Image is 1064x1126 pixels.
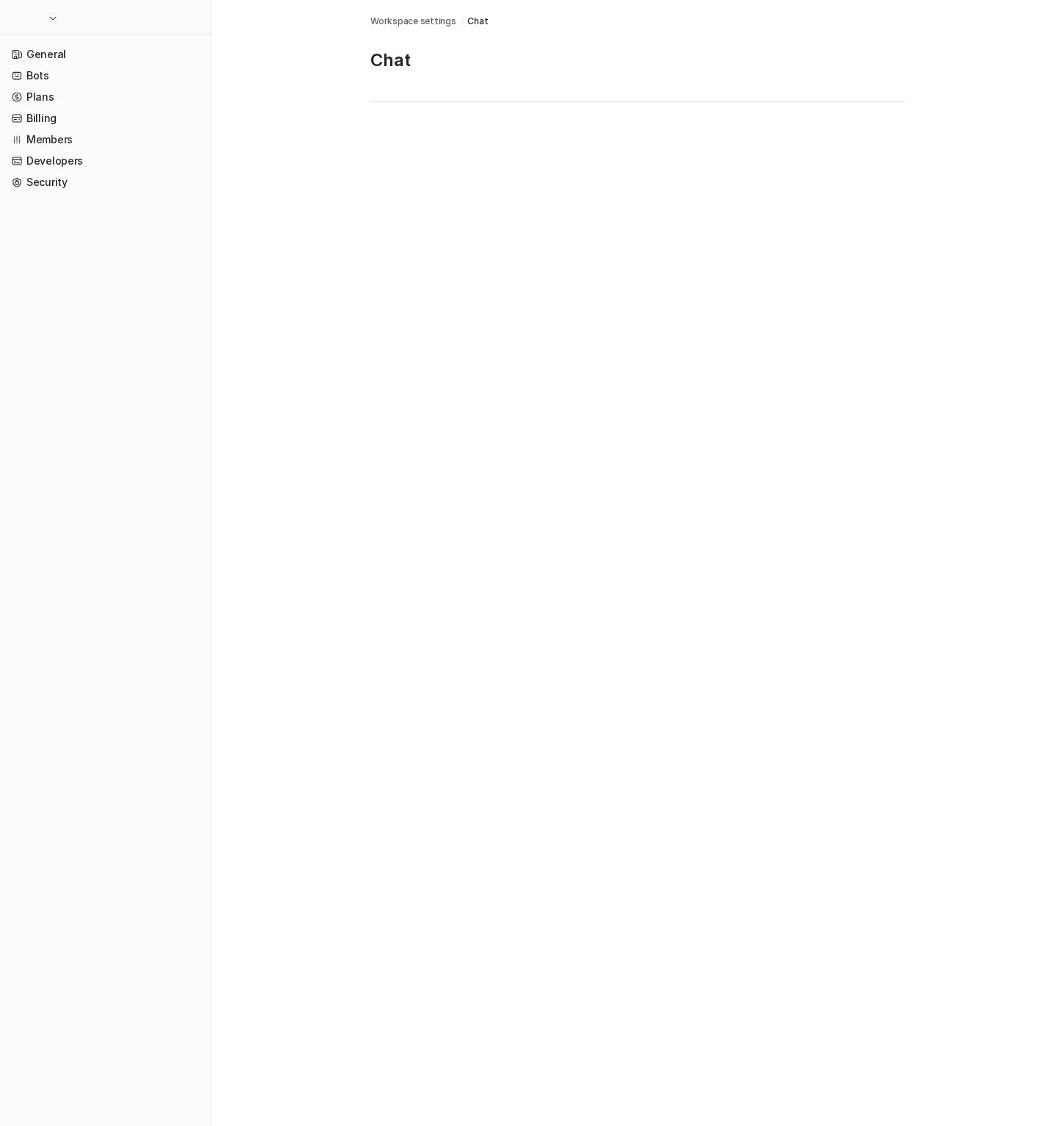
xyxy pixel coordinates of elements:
[6,65,205,86] a: Bots
[370,15,456,28] a: Workspace settings
[6,172,205,193] a: Security
[6,129,205,150] a: Members
[467,15,488,28] a: Chat
[370,49,905,72] p: Chat
[6,151,205,171] a: Developers
[461,15,464,28] span: /
[6,44,205,65] a: General
[6,87,205,107] a: Plans
[6,108,205,129] a: Billing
